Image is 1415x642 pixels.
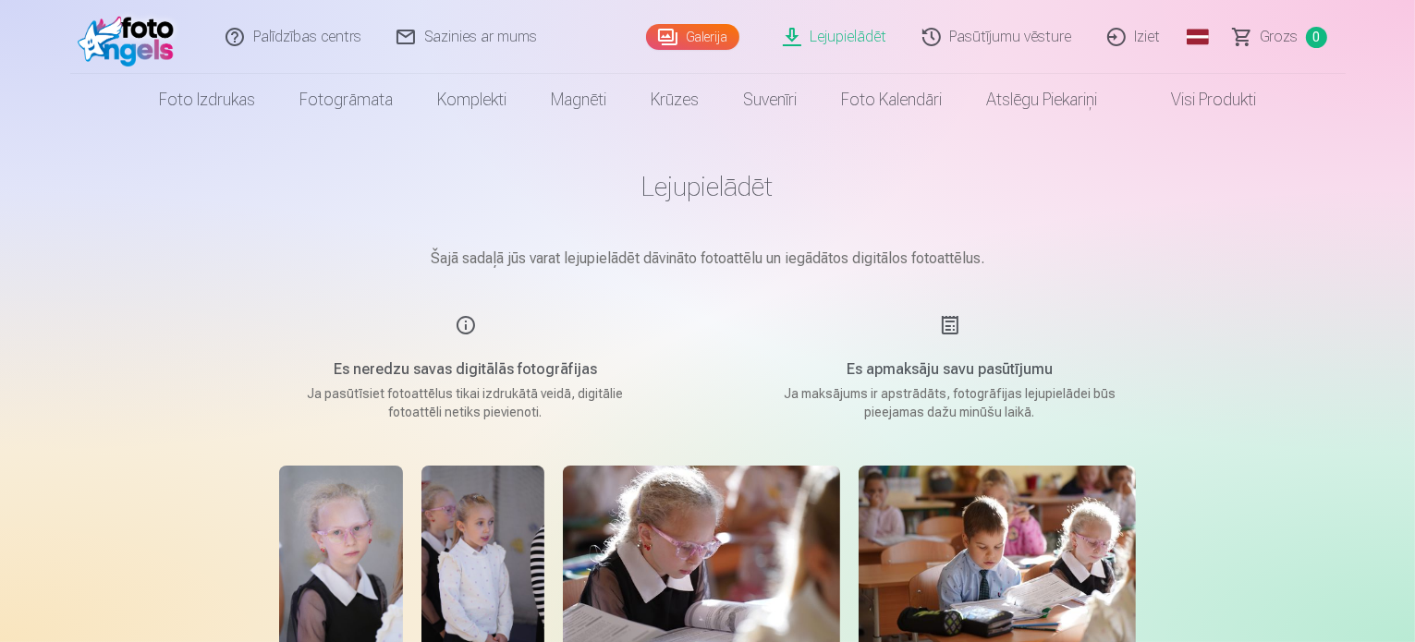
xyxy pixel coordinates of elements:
a: Magnēti [529,74,628,126]
p: Ja maksājums ir apstrādāts, fotogrāfijas lejupielādei būs pieejamas dažu minūšu laikā. [775,384,1126,421]
a: Visi produkti [1119,74,1278,126]
h1: Lejupielādēt [246,170,1170,203]
a: Galerija [646,24,739,50]
h5: Es neredzu savas digitālās fotogrāfijas [290,358,641,381]
h5: Es apmaksāju savu pasūtījumu [775,358,1126,381]
a: Suvenīri [721,74,819,126]
a: Fotogrāmata [277,74,415,126]
a: Foto kalendāri [819,74,964,126]
p: Šajā sadaļā jūs varat lejupielādēt dāvināto fotoattēlu un iegādātos digitālos fotoattēlus. [246,248,1170,270]
a: Komplekti [415,74,529,126]
a: Krūzes [628,74,721,126]
span: 0 [1306,27,1327,48]
img: /fa1 [78,7,184,67]
span: Grozs [1261,26,1299,48]
p: Ja pasūtīsiet fotoattēlus tikai izdrukātā veidā, digitālie fotoattēli netiks pievienoti. [290,384,641,421]
a: Atslēgu piekariņi [964,74,1119,126]
a: Foto izdrukas [137,74,277,126]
